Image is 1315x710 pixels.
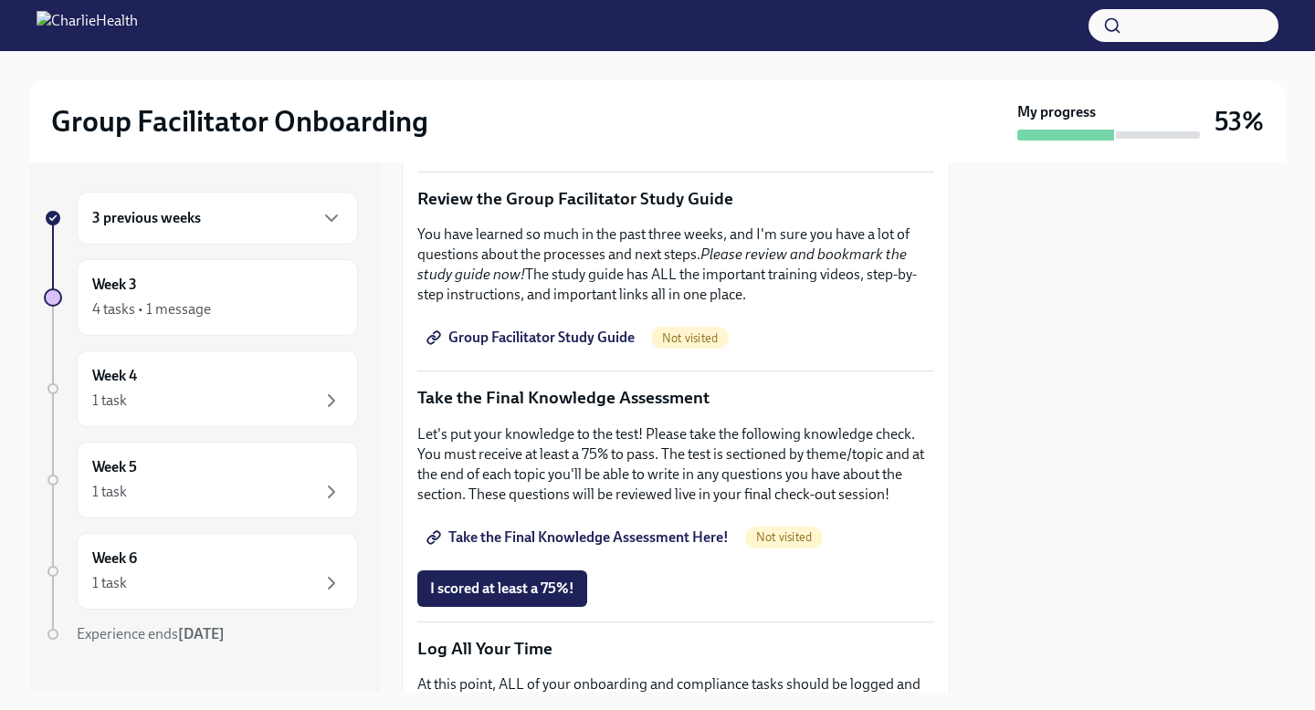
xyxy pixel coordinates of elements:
[92,208,201,228] h6: 3 previous weeks
[92,457,137,477] h6: Week 5
[417,187,934,211] p: Review the Group Facilitator Study Guide
[178,625,225,642] strong: [DATE]
[92,391,127,411] div: 1 task
[1017,102,1096,122] strong: My progress
[651,331,729,345] span: Not visited
[92,299,211,319] div: 4 tasks • 1 message
[44,350,358,427] a: Week 41 task
[417,424,934,505] p: Let's put your knowledge to the test! Please take the following knowledge check. You must receive...
[430,329,635,347] span: Group Facilitator Study Guide
[92,482,127,502] div: 1 task
[417,637,934,661] p: Log All Your Time
[92,275,137,295] h6: Week 3
[1215,105,1264,138] h3: 53%
[44,442,358,518] a: Week 51 task
[417,519,742,556] a: Take the Final Knowledge Assessment Here!
[430,579,574,598] span: I scored at least a 75%!
[51,103,428,140] h2: Group Facilitator Onboarding
[430,528,729,547] span: Take the Final Knowledge Assessment Here!
[77,625,225,642] span: Experience ends
[417,570,587,607] button: I scored at least a 75%!
[77,192,358,245] div: 3 previous weeks
[417,319,647,356] a: Group Facilitator Study Guide
[92,548,137,569] h6: Week 6
[745,530,823,544] span: Not visited
[44,259,358,336] a: Week 34 tasks • 1 message
[37,11,138,40] img: CharlieHealth
[417,224,934,305] p: You have learned so much in the past three weeks, and I'm sure you have a lot of questions about ...
[417,386,934,410] p: Take the Final Knowledge Assessment
[92,573,127,593] div: 1 task
[92,366,137,386] h6: Week 4
[44,533,358,610] a: Week 61 task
